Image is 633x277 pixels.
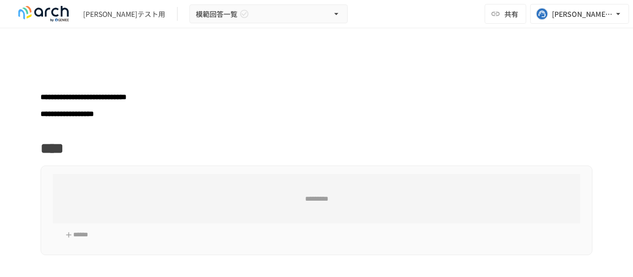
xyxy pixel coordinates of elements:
span: 共有 [504,8,518,19]
img: logo-default@2x-9cf2c760.svg [12,6,75,22]
div: [PERSON_NAME][EMAIL_ADDRESS][DOMAIN_NAME] [552,8,613,20]
button: [PERSON_NAME][EMAIL_ADDRESS][DOMAIN_NAME] [530,4,629,24]
button: 共有 [485,4,526,24]
span: 模範回答一覧 [196,8,237,20]
button: 模範回答一覧 [189,4,348,24]
div: [PERSON_NAME]テスト用 [83,9,165,19]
